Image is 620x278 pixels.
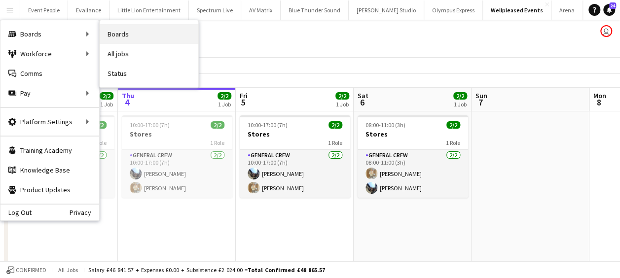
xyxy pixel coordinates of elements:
a: 24 [603,4,615,16]
div: 1 Job [454,101,467,108]
span: 2/2 [453,92,467,100]
app-card-role: General Crew2/210:00-17:00 (7h)[PERSON_NAME][PERSON_NAME] [122,150,232,198]
span: 1 Role [328,139,342,146]
app-job-card: 10:00-17:00 (7h)2/2Stores1 RoleGeneral Crew2/210:00-17:00 (7h)[PERSON_NAME][PERSON_NAME] [122,115,232,198]
app-card-role: General Crew2/210:00-17:00 (7h)[PERSON_NAME][PERSON_NAME] [240,150,350,198]
button: Olympus Express [424,0,483,20]
a: Boards [100,24,198,44]
span: Fri [240,91,248,100]
span: 1 Role [446,139,460,146]
a: All jobs [100,44,198,64]
button: Wellpleased Events [483,0,551,20]
span: 2/2 [446,121,460,129]
button: Spectrum Live [189,0,241,20]
a: Log Out [0,208,32,216]
a: Product Updates [0,180,99,200]
span: 6 [356,97,368,108]
button: Blue Thunder Sound [281,0,349,20]
button: AV Matrix [241,0,281,20]
span: Mon [593,91,606,100]
a: Comms [0,64,99,83]
div: 1 Job [100,101,113,108]
div: 1 Job [218,101,231,108]
app-user-avatar: Dominic Riley [600,25,612,37]
span: 2/2 [211,121,224,129]
a: Training Academy [0,140,99,160]
button: Confirmed [5,265,48,276]
div: Platform Settings [0,112,99,132]
h3: Stores [240,130,350,139]
a: Status [100,64,198,83]
span: 5 [238,97,248,108]
span: 2/2 [100,92,113,100]
app-job-card: 10:00-17:00 (7h)2/2Stores1 RoleGeneral Crew2/210:00-17:00 (7h)[PERSON_NAME][PERSON_NAME] [240,115,350,198]
span: 8 [592,97,606,108]
a: Privacy [70,208,99,216]
span: Sun [475,91,487,100]
span: 2/2 [335,92,349,100]
div: Boards [0,24,99,44]
h3: Stores [358,130,468,139]
button: [PERSON_NAME] Studio [349,0,424,20]
div: 1 Job [336,101,349,108]
a: Knowledge Base [0,160,99,180]
button: Event People [20,0,68,20]
span: 7 [474,97,487,108]
span: Sat [358,91,368,100]
span: 10:00-17:00 (7h) [130,121,170,129]
span: 2/2 [218,92,231,100]
span: 4 [120,97,134,108]
span: 24 [609,2,616,9]
button: Arena [551,0,583,20]
span: Total Confirmed £48 865.57 [248,266,325,274]
span: 2/2 [328,121,342,129]
app-job-card: 08:00-11:00 (3h)2/2Stores1 RoleGeneral Crew2/208:00-11:00 (3h)[PERSON_NAME][PERSON_NAME] [358,115,468,198]
h3: Stores [122,130,232,139]
app-card-role: General Crew2/208:00-11:00 (3h)[PERSON_NAME][PERSON_NAME] [358,150,468,198]
span: Thu [122,91,134,100]
div: Pay [0,83,99,103]
button: Evallance [68,0,109,20]
div: Workforce [0,44,99,64]
span: 08:00-11:00 (3h) [365,121,405,129]
span: All jobs [56,266,80,274]
button: Little Lion Entertainment [109,0,189,20]
span: 10:00-17:00 (7h) [248,121,288,129]
div: Salary £46 841.57 + Expenses £0.00 + Subsistence £2 024.00 = [88,266,325,274]
span: Confirmed [16,267,46,274]
span: 1 Role [210,139,224,146]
